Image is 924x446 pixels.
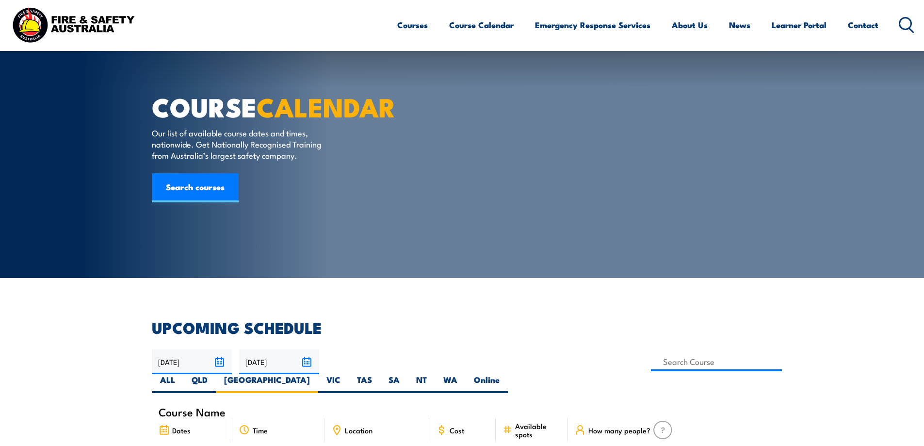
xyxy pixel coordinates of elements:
input: Search Course [651,352,782,371]
a: News [729,12,750,38]
span: Time [253,426,268,434]
strong: CALENDAR [257,86,396,126]
span: How many people? [588,426,650,434]
label: WA [435,374,466,393]
input: To date [239,349,319,374]
label: TAS [349,374,380,393]
p: Our list of available course dates and times, nationwide. Get Nationally Recognised Training from... [152,127,329,161]
span: Cost [450,426,464,434]
a: Course Calendar [449,12,514,38]
input: From date [152,349,232,374]
span: Available spots [515,422,561,438]
h1: COURSE [152,95,391,118]
label: SA [380,374,408,393]
a: Emergency Response Services [535,12,650,38]
label: ALL [152,374,183,393]
span: Dates [172,426,191,434]
span: Location [345,426,373,434]
h2: UPCOMING SCHEDULE [152,320,773,334]
a: Learner Portal [772,12,827,38]
label: [GEOGRAPHIC_DATA] [216,374,318,393]
a: About Us [672,12,708,38]
a: Search courses [152,173,239,202]
a: Contact [848,12,878,38]
label: NT [408,374,435,393]
span: Course Name [159,408,226,416]
label: VIC [318,374,349,393]
label: Online [466,374,508,393]
label: QLD [183,374,216,393]
a: Courses [397,12,428,38]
